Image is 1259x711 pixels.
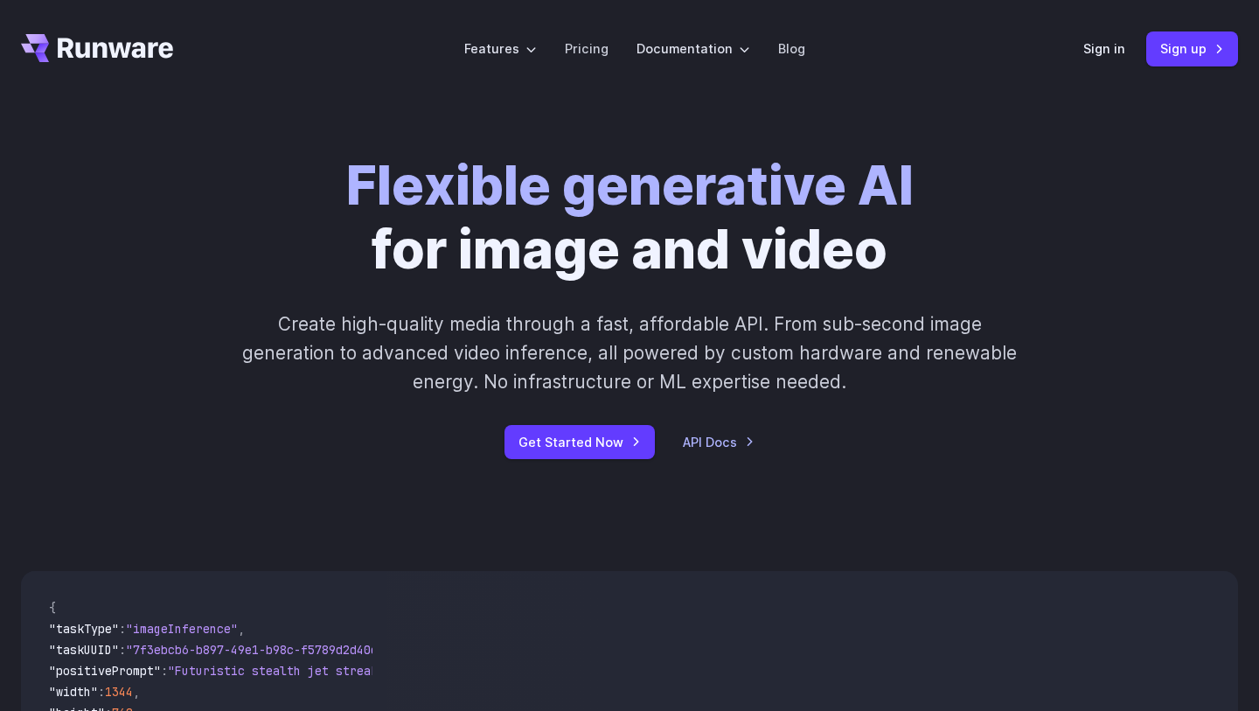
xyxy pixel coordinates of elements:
span: : [119,642,126,658]
span: "taskUUID" [49,642,119,658]
a: API Docs [683,432,755,452]
span: 1344 [105,684,133,700]
a: Pricing [565,38,609,59]
span: : [119,621,126,637]
span: "Futuristic stealth jet streaking through a neon-lit cityscape with glowing purple exhaust" [168,663,804,679]
span: "taskType" [49,621,119,637]
a: Get Started Now [504,425,655,459]
a: Go to / [21,34,173,62]
span: : [161,663,168,679]
label: Features [464,38,537,59]
span: "positivePrompt" [49,663,161,679]
span: "7f3ebcb6-b897-49e1-b98c-f5789d2d40d7" [126,642,392,658]
h1: for image and video [346,154,914,282]
p: Create high-quality media through a fast, affordable API. From sub-second image generation to adv... [240,310,1019,397]
span: , [238,621,245,637]
span: "imageInference" [126,621,238,637]
span: { [49,600,56,616]
a: Blog [778,38,805,59]
span: , [133,684,140,700]
a: Sign in [1083,38,1125,59]
span: "width" [49,684,98,700]
span: : [98,684,105,700]
label: Documentation [636,38,750,59]
strong: Flexible generative AI [346,153,914,218]
a: Sign up [1146,31,1238,66]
